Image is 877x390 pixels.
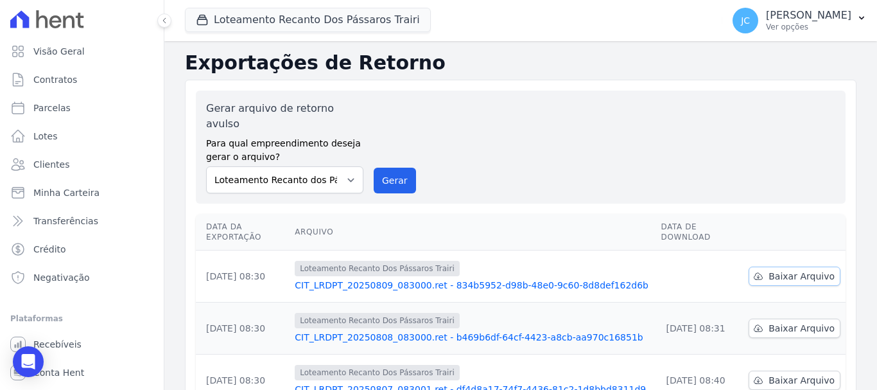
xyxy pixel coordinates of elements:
[206,132,363,164] label: Para qual empreendimento deseja gerar o arquivo?
[768,270,835,283] span: Baixar Arquivo
[33,243,66,256] span: Crédito
[766,9,851,22] p: [PERSON_NAME]
[196,251,290,303] td: [DATE] 08:30
[5,265,159,290] a: Negativação
[656,303,744,355] td: [DATE] 08:31
[196,303,290,355] td: [DATE] 08:30
[768,322,835,335] span: Baixar Arquivo
[5,152,159,177] a: Clientes
[295,279,650,292] a: CIT_LRDPT_20250809_083000.ret - 834b5952-d98b-48e0-9c60-8d8def162d6b
[295,331,650,344] a: CIT_LRDPT_20250808_083000.ret - b469b6df-64cf-4423-a8cb-aa970c16851b
[295,261,460,276] span: Loteamento Recanto Dos Pássaros Trairi
[749,319,840,338] a: Baixar Arquivo
[295,313,460,328] span: Loteamento Recanto Dos Pássaros Trairi
[5,208,159,234] a: Transferências
[33,158,69,171] span: Clientes
[766,22,851,32] p: Ver opções
[5,180,159,206] a: Minha Carteira
[5,39,159,64] a: Visão Geral
[5,360,159,386] a: Conta Hent
[33,338,82,351] span: Recebíveis
[33,45,85,58] span: Visão Geral
[295,365,460,380] span: Loteamento Recanto Dos Pássaros Trairi
[185,51,856,75] h2: Exportações de Retorno
[749,371,840,390] a: Baixar Arquivo
[33,271,90,284] span: Negativação
[5,123,159,149] a: Lotes
[290,214,656,251] th: Arquivo
[196,214,290,251] th: Data da Exportação
[10,311,153,326] div: Plataformas
[722,3,877,39] button: JC [PERSON_NAME] Ver opções
[768,374,835,387] span: Baixar Arquivo
[5,332,159,357] a: Recebíveis
[741,16,750,25] span: JC
[33,130,58,143] span: Lotes
[33,215,98,227] span: Transferências
[33,186,100,199] span: Minha Carteira
[656,214,744,251] th: Data de Download
[13,346,44,377] div: Open Intercom Messenger
[185,8,431,32] button: Loteamento Recanto Dos Pássaros Trairi
[5,95,159,121] a: Parcelas
[5,236,159,262] a: Crédito
[206,101,363,132] label: Gerar arquivo de retorno avulso
[33,102,71,114] span: Parcelas
[749,267,840,286] a: Baixar Arquivo
[33,366,84,379] span: Conta Hent
[5,67,159,93] a: Contratos
[374,168,416,193] button: Gerar
[33,73,77,86] span: Contratos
